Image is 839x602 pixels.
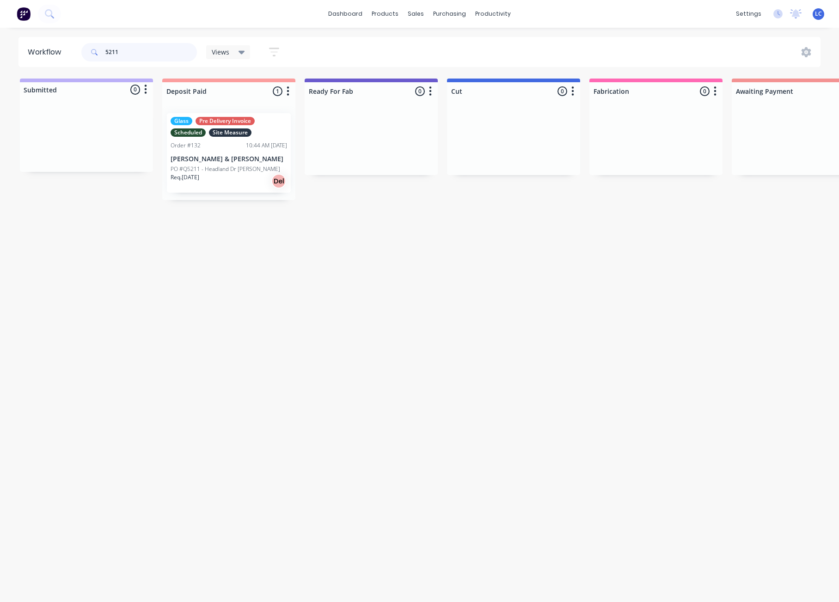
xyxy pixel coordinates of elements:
div: Glass [171,117,192,125]
p: [PERSON_NAME] & [PERSON_NAME] [171,155,287,163]
span: Views [212,47,229,57]
div: Del [271,174,286,189]
p: Req. [DATE] [171,173,199,182]
div: sales [403,7,429,21]
div: purchasing [429,7,471,21]
div: Scheduled [171,128,206,137]
input: Search for orders... [105,43,197,61]
div: Workflow [28,47,66,58]
div: Order #132 [171,141,201,150]
div: productivity [471,7,515,21]
div: Pre Delivery Invoice [196,117,255,125]
p: PO #Q5211 - Headland Dr [PERSON_NAME] [171,165,280,173]
div: Site Measure [209,128,251,137]
span: LC [815,10,822,18]
a: dashboard [324,7,367,21]
div: settings [731,7,766,21]
div: 10:44 AM [DATE] [246,141,287,150]
div: GlassPre Delivery InvoiceScheduledSite MeasureOrder #13210:44 AM [DATE][PERSON_NAME] & [PERSON_NA... [167,113,291,193]
div: products [367,7,403,21]
img: Factory [17,7,31,21]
